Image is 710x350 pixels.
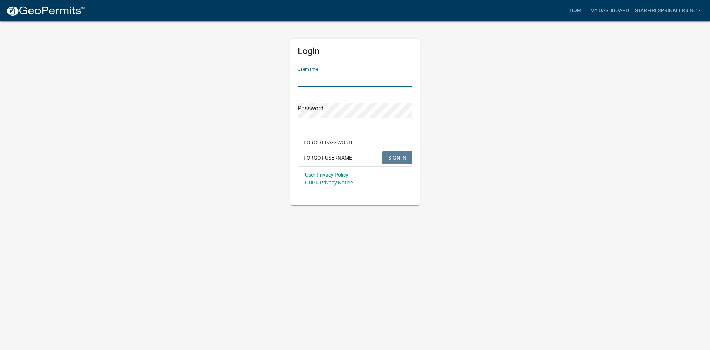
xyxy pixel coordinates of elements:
[567,4,587,18] a: Home
[298,136,358,149] button: Forgot Password
[388,154,406,160] span: SIGN IN
[382,151,412,164] button: SIGN IN
[632,4,704,18] a: starfiresprinklersinc
[305,172,348,178] a: User Privacy Policy
[298,46,412,57] h5: Login
[298,151,358,164] button: Forgot Username
[587,4,632,18] a: My Dashboard
[305,180,353,186] a: GDPR Privacy Notice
